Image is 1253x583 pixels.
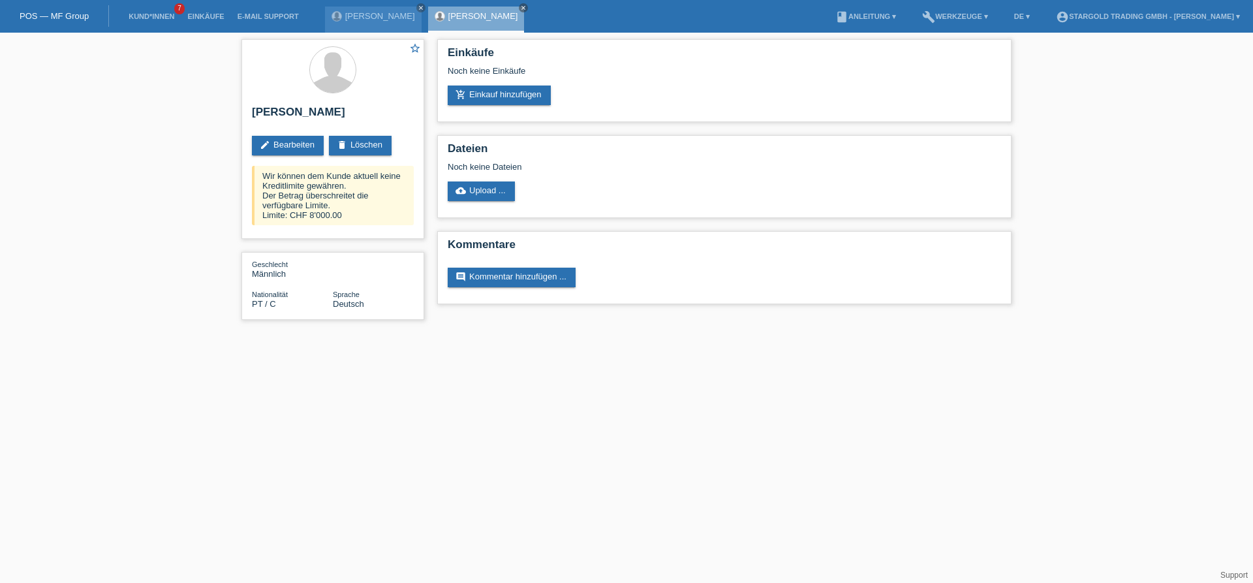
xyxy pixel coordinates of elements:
span: 7 [174,3,185,14]
a: add_shopping_cartEinkauf hinzufügen [448,86,551,105]
a: close [519,3,528,12]
a: commentKommentar hinzufügen ... [448,268,576,287]
div: Wir können dem Kunde aktuell keine Kreditlimite gewähren. Der Betrag überschreitet die verfügbare... [252,166,414,225]
a: star_border [409,42,421,56]
i: add_shopping_cart [456,89,466,100]
i: account_circle [1056,10,1069,24]
a: Support [1220,571,1248,580]
i: close [418,5,424,11]
a: DE ▾ [1008,12,1036,20]
span: Geschlecht [252,260,288,268]
a: account_circleStargold Trading GmbH - [PERSON_NAME] ▾ [1049,12,1246,20]
a: POS — MF Group [20,11,89,21]
a: E-Mail Support [231,12,305,20]
h2: [PERSON_NAME] [252,106,414,125]
i: edit [260,140,270,150]
a: buildWerkzeuge ▾ [916,12,995,20]
span: Sprache [333,291,360,298]
div: Noch keine Dateien [448,162,846,172]
span: Deutsch [333,299,364,309]
i: cloud_upload [456,185,466,196]
a: bookAnleitung ▾ [829,12,903,20]
h2: Dateien [448,142,1001,162]
a: cloud_uploadUpload ... [448,181,515,201]
a: deleteLöschen [329,136,392,155]
i: delete [337,140,347,150]
h2: Kommentare [448,238,1001,258]
a: editBearbeiten [252,136,324,155]
span: Nationalität [252,291,288,298]
i: build [922,10,935,24]
i: book [835,10,848,24]
div: Männlich [252,259,333,279]
i: comment [456,272,466,282]
div: Noch keine Einkäufe [448,66,1001,86]
span: Portugal / C / 23.06.2005 [252,299,276,309]
a: Einkäufe [181,12,230,20]
i: close [520,5,527,11]
a: [PERSON_NAME] [345,11,415,21]
a: close [416,3,425,12]
i: star_border [409,42,421,54]
a: [PERSON_NAME] [448,11,518,21]
h2: Einkäufe [448,46,1001,66]
a: Kund*innen [122,12,181,20]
